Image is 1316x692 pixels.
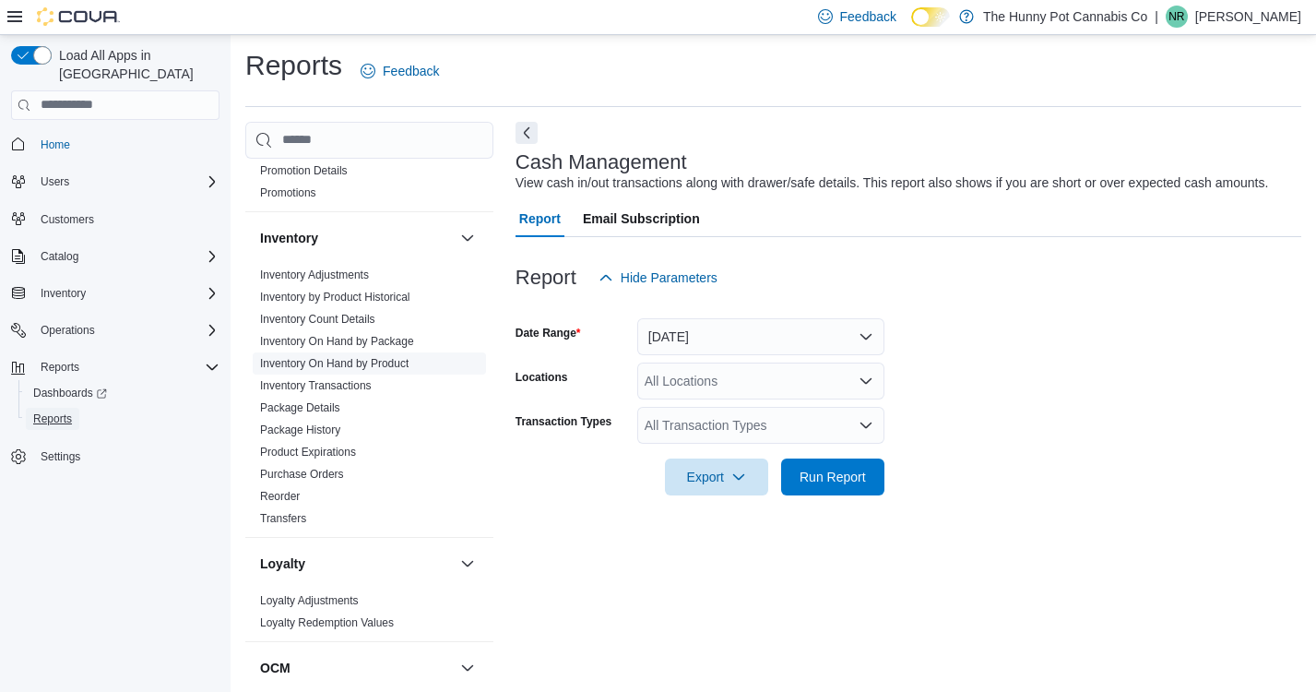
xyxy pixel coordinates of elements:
[41,323,95,338] span: Operations
[859,374,873,388] button: Open list of options
[516,122,538,144] button: Next
[33,245,86,268] button: Catalog
[665,459,768,495] button: Export
[4,244,227,269] button: Catalog
[37,7,120,26] img: Cova
[516,414,611,429] label: Transaction Types
[33,319,102,341] button: Operations
[4,280,227,306] button: Inventory
[26,382,219,404] span: Dashboards
[41,137,70,152] span: Home
[800,468,866,486] span: Run Report
[260,268,369,282] span: Inventory Adjustments
[983,6,1147,28] p: The Hunny Pot Cannabis Co
[1168,6,1184,28] span: NR
[33,282,219,304] span: Inventory
[260,164,348,177] a: Promotion Details
[516,326,581,340] label: Date Range
[33,245,219,268] span: Catalog
[1195,6,1301,28] p: [PERSON_NAME]
[41,249,78,264] span: Catalog
[260,616,394,629] a: Loyalty Redemption Values
[33,282,93,304] button: Inventory
[260,593,359,608] span: Loyalty Adjustments
[383,62,439,80] span: Feedback
[33,356,87,378] button: Reports
[516,370,568,385] label: Locations
[4,169,227,195] button: Users
[260,313,375,326] a: Inventory Count Details
[41,212,94,227] span: Customers
[637,318,884,355] button: [DATE]
[911,7,950,27] input: Dark Mode
[260,334,414,349] span: Inventory On Hand by Package
[245,264,493,537] div: Inventory
[260,229,453,247] button: Inventory
[41,360,79,375] span: Reports
[18,406,227,432] button: Reports
[18,380,227,406] a: Dashboards
[260,378,372,393] span: Inventory Transactions
[260,659,453,677] button: OCM
[260,615,394,630] span: Loyalty Redemption Values
[33,412,72,426] span: Reports
[260,291,410,304] a: Inventory by Product Historical
[260,555,453,573] button: Loyalty
[353,53,446,89] a: Feedback
[245,47,342,84] h1: Reports
[583,200,700,237] span: Email Subscription
[260,423,340,437] span: Package History
[41,286,86,301] span: Inventory
[260,356,409,371] span: Inventory On Hand by Product
[33,133,219,156] span: Home
[781,459,884,495] button: Run Report
[260,511,306,526] span: Transfers
[26,408,219,430] span: Reports
[1155,6,1158,28] p: |
[4,317,227,343] button: Operations
[260,490,300,503] a: Reorder
[516,267,576,289] h3: Report
[260,163,348,178] span: Promotion Details
[33,445,219,468] span: Settings
[260,659,290,677] h3: OCM
[260,555,305,573] h3: Loyalty
[26,408,79,430] a: Reports
[260,357,409,370] a: Inventory On Hand by Product
[676,459,757,495] span: Export
[245,137,493,211] div: Discounts & Promotions
[456,227,479,249] button: Inventory
[41,449,80,464] span: Settings
[33,171,77,193] button: Users
[456,657,479,679] button: OCM
[260,186,316,199] a: Promotions
[260,594,359,607] a: Loyalty Adjustments
[456,553,479,575] button: Loyalty
[33,209,101,231] a: Customers
[260,467,344,482] span: Purchase Orders
[260,424,340,436] a: Package History
[33,171,219,193] span: Users
[260,290,410,304] span: Inventory by Product Historical
[519,200,561,237] span: Report
[260,400,340,415] span: Package Details
[33,356,219,378] span: Reports
[591,259,725,296] button: Hide Parameters
[33,208,219,231] span: Customers
[33,319,219,341] span: Operations
[260,489,300,504] span: Reorder
[4,131,227,158] button: Home
[621,268,717,287] span: Hide Parameters
[26,382,114,404] a: Dashboards
[260,379,372,392] a: Inventory Transactions
[260,185,316,200] span: Promotions
[52,46,219,83] span: Load All Apps in [GEOGRAPHIC_DATA]
[260,401,340,414] a: Package Details
[33,446,88,468] a: Settings
[516,173,1269,193] div: View cash in/out transactions along with drawer/safe details. This report also shows if you are s...
[245,590,493,641] div: Loyalty
[260,468,344,481] a: Purchase Orders
[859,418,873,433] button: Open list of options
[260,446,356,459] a: Product Expirations
[260,312,375,327] span: Inventory Count Details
